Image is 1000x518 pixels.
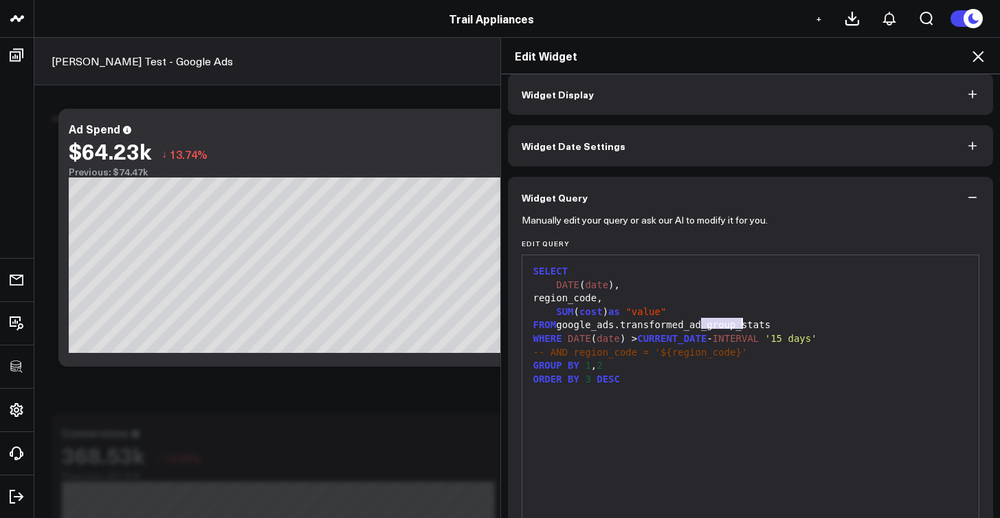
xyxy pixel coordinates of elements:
span: as [608,306,620,317]
span: INTERVAL [713,333,759,344]
div: ( ) [529,305,973,319]
span: Widget Display [522,89,594,100]
span: BY [568,360,579,371]
div: , [529,359,973,373]
a: Trail Appliances [449,11,534,26]
span: BY [568,374,579,385]
span: cost [579,306,603,317]
span: DATE [556,279,579,290]
span: SUM [556,306,573,317]
button: + [810,10,827,27]
span: 3 [585,374,590,385]
span: '15 days' [765,333,817,344]
span: DESC [597,374,620,385]
span: WHERE [533,333,562,344]
span: + [816,14,822,23]
span: CURRENT_DATE [637,333,707,344]
span: FROM [533,319,557,330]
span: Widget Query [522,192,588,203]
span: DATE [568,333,591,344]
span: GROUP [533,360,562,371]
span: Widget Date Settings [522,140,625,151]
div: ( ), [529,279,973,292]
div: region_code, [529,292,973,305]
span: "value" [625,306,666,317]
button: Widget Display [508,74,994,115]
label: Edit Query [522,239,980,248]
span: 2 [597,360,602,371]
p: Manually edit your query or ask our AI to modify it for you. [522,215,768,226]
button: Widget Date Settings [508,125,994,166]
span: 1 [585,360,590,371]
span: -- AND region_code = '${region_code}' [533,347,748,358]
span: date [585,279,608,290]
span: ORDER [533,374,562,385]
button: Widget Query [508,177,994,218]
span: SELECT [533,266,568,277]
h2: Edit Widget [515,48,987,63]
div: google_ads.transformed_ad_group_stats [529,319,973,332]
span: date [597,333,620,344]
div: ( ) > - [529,332,973,346]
